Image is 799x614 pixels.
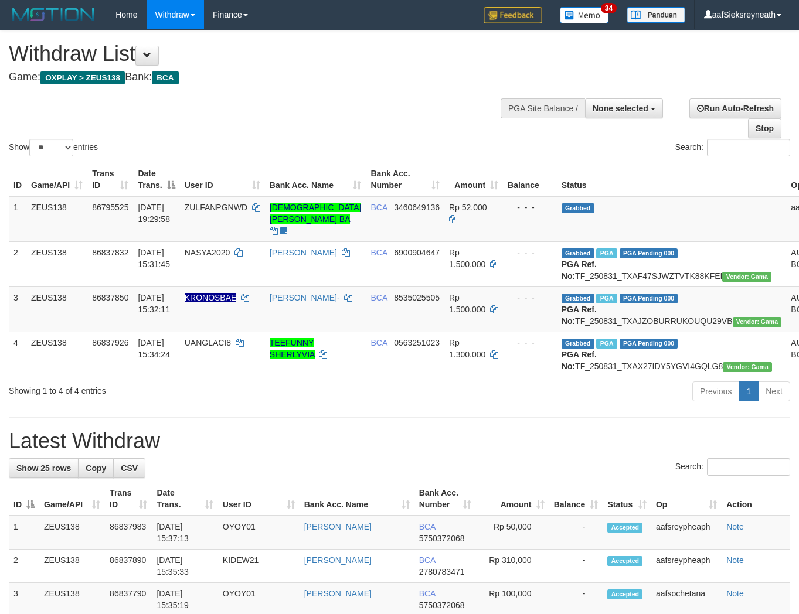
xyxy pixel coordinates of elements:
[557,332,787,377] td: TF_250831_TXAX27IDY5YGVI4GQLG8
[105,482,152,516] th: Trans ID: activate to sort column ascending
[503,163,557,196] th: Balance
[651,482,722,516] th: Op: activate to sort column ascending
[300,482,414,516] th: Bank Acc. Name: activate to sort column ascending
[185,338,231,347] span: UANGLACI8
[675,139,790,156] label: Search:
[87,163,133,196] th: Trans ID: activate to sort column ascending
[607,556,642,566] span: Accepted
[549,482,603,516] th: Balance: activate to sort column ascending
[270,293,340,302] a: [PERSON_NAME]-
[265,163,366,196] th: Bank Acc. Name: activate to sort column ascending
[26,163,87,196] th: Game/API: activate to sort column ascending
[733,317,782,327] span: Vendor URL: https://trx31.1velocity.biz
[9,516,39,550] td: 1
[476,550,549,583] td: Rp 310,000
[152,482,217,516] th: Date Trans.: activate to sort column ascending
[394,293,440,302] span: Copy 8535025505 to clipboard
[607,523,642,533] span: Accepted
[620,294,678,303] span: PGA Pending
[121,463,138,473] span: CSV
[9,241,26,286] td: 2
[9,42,521,66] h1: Withdraw List
[29,139,73,156] select: Showentries
[105,550,152,583] td: 86837890
[607,589,642,599] span: Accepted
[394,338,440,347] span: Copy 0563251023 to clipboard
[692,381,739,401] a: Previous
[26,196,87,242] td: ZEUS138
[270,248,337,257] a: [PERSON_NAME]
[560,7,609,23] img: Button%20Memo.svg
[620,339,678,349] span: PGA Pending
[557,241,787,286] td: TF_250831_TXAF47SJWZTVTK88KFEI
[218,516,300,550] td: OYOY01
[562,339,594,349] span: Grabbed
[739,381,759,401] a: 1
[419,555,436,565] span: BCA
[508,202,552,213] div: - - -
[370,248,387,257] span: BCA
[26,241,87,286] td: ZEUS138
[370,338,387,347] span: BCA
[39,482,105,516] th: Game/API: activate to sort column ascending
[449,293,485,314] span: Rp 1.500.000
[304,589,372,598] a: [PERSON_NAME]
[105,516,152,550] td: 86837983
[270,338,315,359] a: TEEFUNNY SHERLYVIA
[218,550,300,583] td: KIDEW21
[562,294,594,303] span: Grabbed
[722,482,790,516] th: Action
[596,248,617,258] span: Marked by aafnoeunsreypich
[444,163,503,196] th: Amount: activate to sort column ascending
[726,522,744,531] a: Note
[370,203,387,212] span: BCA
[304,555,372,565] a: [PERSON_NAME]
[562,350,597,371] b: PGA Ref. No:
[508,337,552,349] div: - - -
[9,550,39,583] td: 2
[9,196,26,242] td: 1
[476,482,549,516] th: Amount: activate to sort column ascending
[557,163,787,196] th: Status
[596,294,617,303] span: Marked by aafnoeunsreypich
[651,550,722,583] td: aafsreypheaph
[9,286,26,332] td: 3
[185,293,237,302] span: Nama rekening ada tanda titik/strip, harap diedit
[9,458,79,478] a: Show 25 rows
[722,272,771,282] span: Vendor URL: https://trx31.1velocity.biz
[9,380,324,397] div: Showing 1 to 4 of 4 entries
[9,163,26,196] th: ID
[758,381,790,401] a: Next
[92,203,128,212] span: 86795525
[185,203,247,212] span: ZULFANPGNWD
[9,139,98,156] label: Show entries
[152,71,178,84] span: BCA
[92,248,128,257] span: 86837832
[603,482,651,516] th: Status: activate to sort column ascending
[620,248,678,258] span: PGA Pending
[185,248,230,257] span: NASYA2020
[138,248,170,269] span: [DATE] 15:31:45
[39,516,105,550] td: ZEUS138
[601,3,617,13] span: 34
[138,338,170,359] span: [DATE] 15:34:24
[138,203,170,224] span: [DATE] 19:29:58
[9,71,521,83] h4: Game: Bank:
[78,458,114,478] a: Copy
[113,458,145,478] a: CSV
[484,7,542,23] img: Feedback.jpg
[449,338,485,359] span: Rp 1.300.000
[707,139,790,156] input: Search:
[707,458,790,476] input: Search:
[562,248,594,258] span: Grabbed
[419,534,465,543] span: Copy 5750372068 to clipboard
[449,203,487,212] span: Rp 52.000
[9,429,790,453] h1: Latest Withdraw
[689,98,781,118] a: Run Auto-Refresh
[92,293,128,302] span: 86837850
[218,482,300,516] th: User ID: activate to sort column ascending
[138,293,170,314] span: [DATE] 15:32:11
[414,482,477,516] th: Bank Acc. Number: activate to sort column ascending
[508,247,552,258] div: - - -
[562,203,594,213] span: Grabbed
